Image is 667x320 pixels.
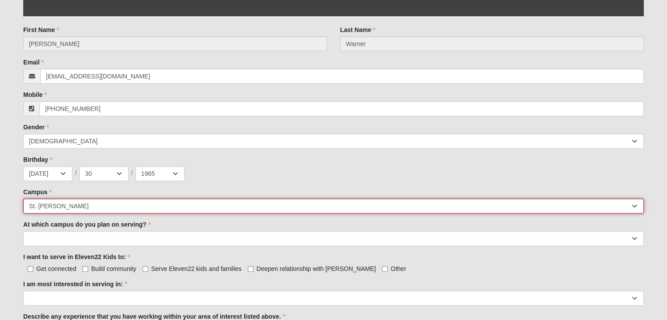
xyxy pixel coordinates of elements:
[23,58,44,67] label: Email
[391,265,406,272] span: Other
[340,25,376,34] label: Last Name
[151,265,242,272] span: Serve Eleven22 kids and families
[131,168,133,178] span: /
[23,188,52,196] label: Campus
[257,265,376,272] span: Deepen relationship with [PERSON_NAME]
[23,220,151,229] label: At which campus do you plan on serving?
[23,25,59,34] label: First Name
[248,266,253,272] input: Deepen relationship with [PERSON_NAME]
[75,168,77,178] span: /
[36,265,76,272] span: Get connected
[23,90,47,99] label: Mobile
[382,266,388,272] input: Other
[23,252,130,261] label: I want to serve in Eleven22 Kids to:
[23,280,127,288] label: I am most interested in serving in:
[28,266,33,272] input: Get connected
[82,266,88,272] input: Build community
[91,265,136,272] span: Build community
[23,155,53,164] label: Birthday
[23,123,49,132] label: Gender
[143,266,148,272] input: Serve Eleven22 kids and families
